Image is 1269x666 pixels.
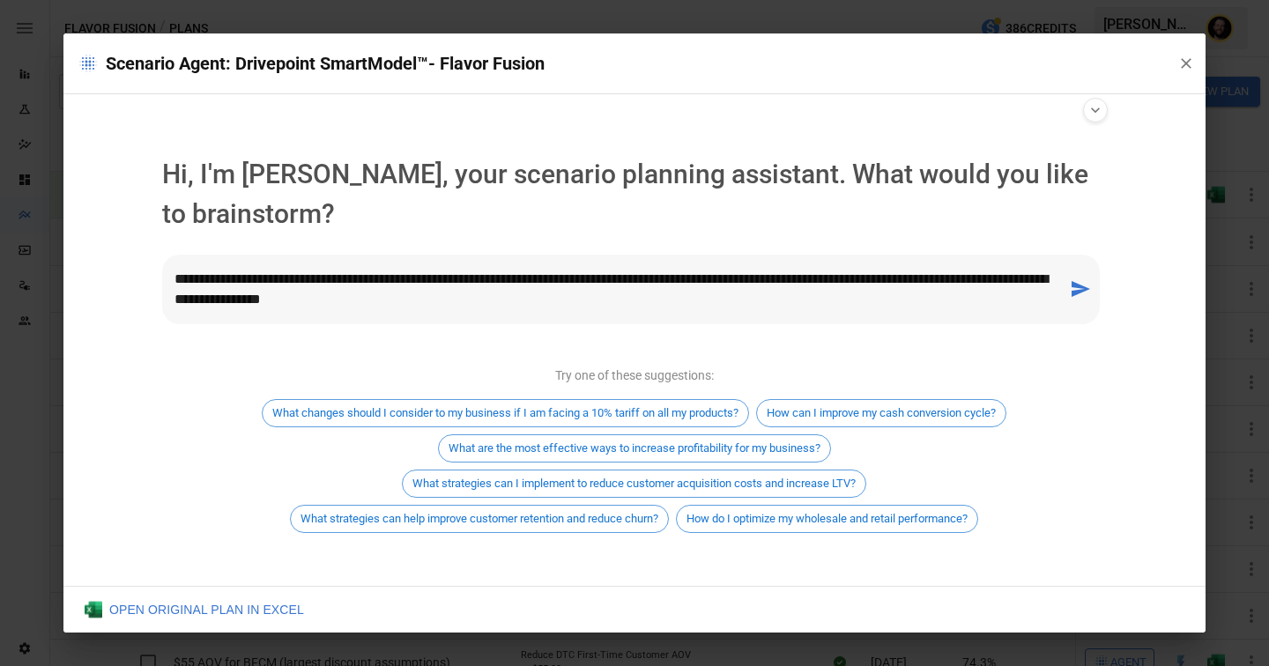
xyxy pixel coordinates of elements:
p: Scenario Agent: Drivepoint SmartModel™- Flavor Fusion [78,49,1163,78]
p: Hi, I'm [PERSON_NAME], your scenario planning assistant. What would you like to brainstorm? [162,154,1107,233]
button: send message [1063,271,1098,307]
span: What strategies can help improve customer retention and reduce churn? [291,512,668,525]
span: How do I optimize my wholesale and retail performance? [677,512,977,525]
span: How can I improve my cash conversion cycle? [757,406,1006,419]
span: What strategies can I implement to reduce customer acquisition costs and increase LTV? [403,477,865,490]
span: What are the most effective ways to increase profitability for my business? [439,441,830,455]
p: Try one of these suggestions: [555,366,714,385]
img: Excel [85,601,102,618]
div: OPEN ORIGINAL PLAN IN EXCEL [85,601,304,618]
span: What changes should I consider to my business if I am facing a 10% tariff on all my products? [263,406,748,419]
button: Show agent settings [1083,98,1108,122]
